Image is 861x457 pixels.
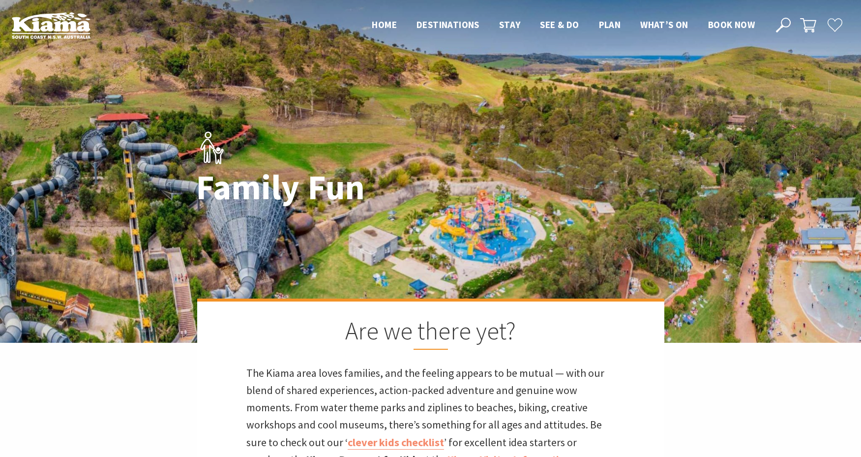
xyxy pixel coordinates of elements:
[499,19,521,30] span: Stay
[362,17,765,33] nav: Main Menu
[246,316,615,350] h2: Are we there yet?
[540,19,579,30] span: See & Do
[708,19,755,30] span: Book now
[196,168,474,206] h1: Family Fun
[348,435,444,450] a: clever kids checklist
[640,19,688,30] span: What’s On
[372,19,397,30] span: Home
[416,19,479,30] span: Destinations
[12,12,90,39] img: Kiama Logo
[599,19,621,30] span: Plan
